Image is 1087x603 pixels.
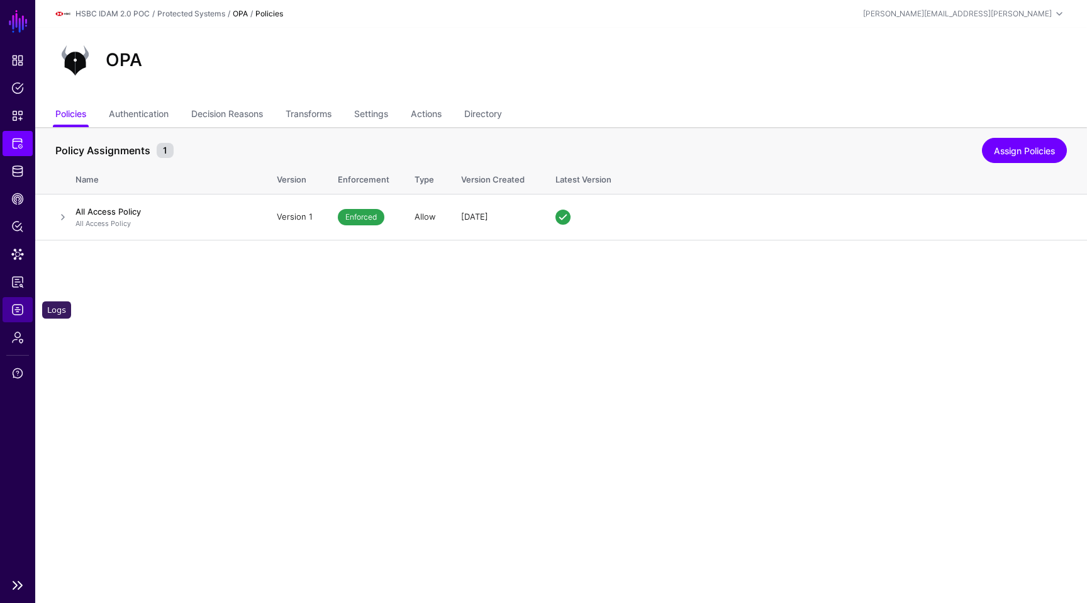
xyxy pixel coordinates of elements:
span: Reports [11,276,24,288]
span: Admin [11,331,24,344]
td: Version 1 [264,194,325,240]
a: CAEP Hub [3,186,33,211]
div: Logs [42,301,71,319]
span: Data Lens [11,248,24,261]
a: Data Lens [3,242,33,267]
span: Logs [11,303,24,316]
strong: OPA [233,9,248,18]
th: Latest Version [543,161,1087,194]
a: Logs [3,297,33,322]
span: Dashboard [11,54,24,67]
td: Allow [402,194,449,240]
div: / [225,8,233,20]
th: Enforcement [325,161,402,194]
th: Type [402,161,449,194]
span: Protected Systems [11,137,24,150]
a: Dashboard [3,48,33,73]
strong: Policies [255,9,283,18]
a: Decision Reasons [191,103,263,127]
a: Policy Lens [3,214,33,239]
th: Version [264,161,325,194]
a: Policies [3,76,33,101]
a: Protected Systems [157,9,225,18]
span: [DATE] [461,211,488,222]
span: Policies [11,82,24,94]
h2: OPA [106,50,142,71]
div: / [150,8,157,20]
a: Transforms [286,103,332,127]
a: Snippets [3,103,33,128]
a: Settings [354,103,388,127]
a: Identity Data Fabric [3,159,33,184]
h4: All Access Policy [75,206,252,217]
img: svg+xml;base64,PD94bWwgdmVyc2lvbj0iMS4wIiBlbmNvZGluZz0idXRmLTgiPz4NCjwhLS0gR2VuZXJhdG9yOiBBZG9iZS... [55,6,70,21]
span: Enforced [338,209,384,225]
img: svg+xml;base64,PHN2ZyB3aWR0aD0iNjQiIGhlaWdodD0iNjQiIHZpZXdCb3g9IjAgMCA2NCA2NCIgZmlsbD0ibm9uZSIgeG... [55,40,96,81]
a: Policies [55,103,86,127]
th: Name [75,161,264,194]
div: [PERSON_NAME][EMAIL_ADDRESS][PERSON_NAME] [863,8,1052,20]
span: Support [11,367,24,380]
span: Snippets [11,110,24,122]
a: Actions [411,103,442,127]
span: Policy Assignments [52,143,153,158]
a: Directory [464,103,502,127]
a: Assign Policies [982,138,1067,163]
th: Version Created [449,161,543,194]
a: HSBC IDAM 2.0 POC [75,9,150,18]
span: Policy Lens [11,220,24,233]
div: / [248,8,255,20]
a: Admin [3,325,33,350]
small: 1 [157,143,174,158]
a: SGNL [8,8,29,35]
a: Authentication [109,103,169,127]
span: CAEP Hub [11,193,24,205]
a: Reports [3,269,33,295]
span: Identity Data Fabric [11,165,24,178]
p: All Access Policy [75,218,252,229]
a: Protected Systems [3,131,33,156]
